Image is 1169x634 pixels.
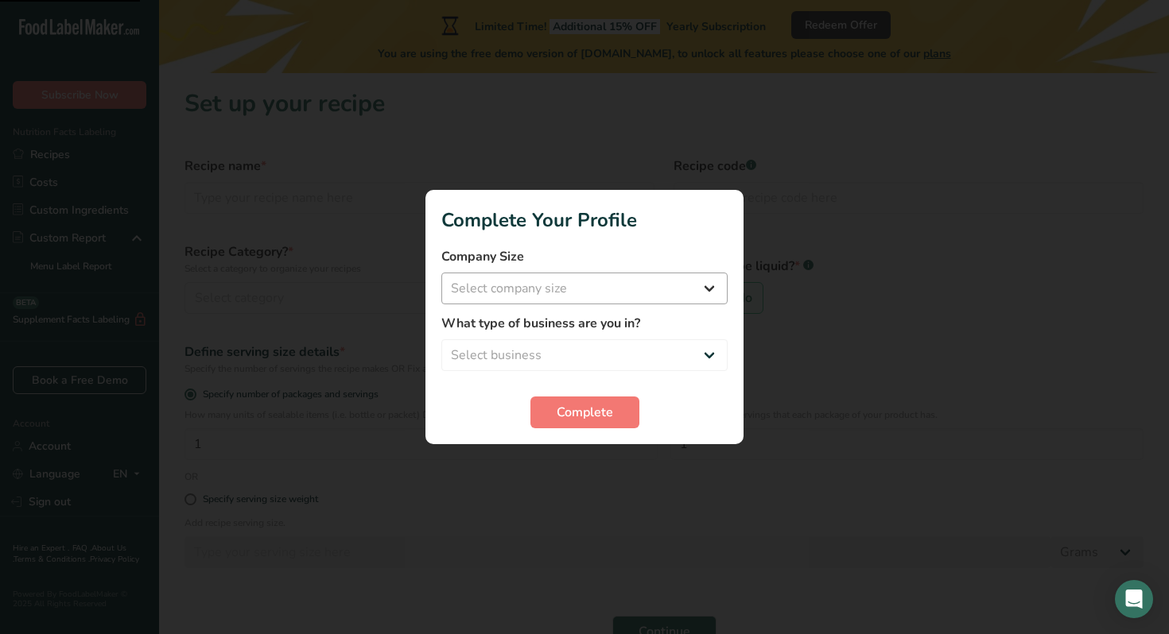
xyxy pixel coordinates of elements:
[441,206,728,234] h1: Complete Your Profile
[530,396,639,428] button: Complete
[1115,580,1153,618] div: Open Intercom Messenger
[557,403,613,422] span: Complete
[441,247,728,266] label: Company Size
[441,314,728,333] label: What type of business are you in?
